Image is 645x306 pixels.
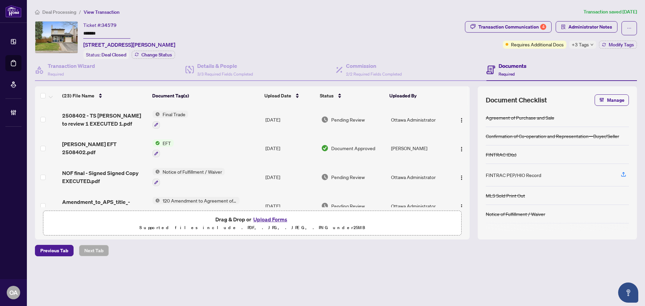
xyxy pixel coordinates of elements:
[153,197,160,204] img: Status Icon
[35,21,78,53] img: IMG-X12135836_1.jpg
[48,72,64,77] span: Required
[197,72,253,77] span: 3/3 Required Fields Completed
[153,139,160,147] img: Status Icon
[346,72,402,77] span: 2/2 Required Fields Completed
[486,95,547,105] span: Document Checklist
[561,25,566,29] span: solution
[584,8,637,16] article: Transaction saved [DATE]
[153,197,240,215] button: Status Icon120 Amendment to Agreement of Purchase and Sale
[511,41,564,48] span: Requires Additional Docs
[609,42,634,47] span: Modify Tags
[499,62,526,70] h4: Documents
[486,210,545,218] div: Notice of Fulfillment / Waiver
[42,9,76,15] span: Deal Processing
[599,41,637,49] button: Modify Tags
[197,62,253,70] h4: Details & People
[499,72,515,77] span: Required
[556,21,617,33] button: Administrator Notes
[465,21,552,33] button: Transaction Communication4
[153,111,188,129] button: Status IconFinal Trade
[47,224,457,232] p: Supported files include .PDF, .JPG, .JPEG, .PNG under 25 MB
[590,43,594,46] span: down
[321,202,329,210] img: Document Status
[251,215,289,224] button: Upload Forms
[149,86,262,105] th: Document Tag(s)
[160,168,225,175] span: Notice of Fulfillment / Waiver
[263,191,318,220] td: [DATE]
[456,143,467,154] button: Logo
[62,198,147,214] span: Amendment_to_APS_title_-_Signed__1_.pdf
[321,173,329,181] img: Document Status
[317,86,387,105] th: Status
[5,5,21,17] img: logo
[132,51,175,59] button: Change Status
[141,52,172,57] span: Change Status
[321,144,329,152] img: Document Status
[627,26,632,31] span: ellipsis
[478,21,546,32] div: Transaction Communication
[153,139,174,158] button: Status IconEFT
[153,168,160,175] img: Status Icon
[331,202,365,210] span: Pending Review
[607,95,625,105] span: Manage
[459,118,464,123] img: Logo
[101,52,126,58] span: Deal Closed
[486,171,541,179] div: FINTRAC PEP/HIO Record
[79,8,81,16] li: /
[486,192,525,199] div: MLS Sold Print Out
[320,92,334,99] span: Status
[263,163,318,191] td: [DATE]
[331,116,365,123] span: Pending Review
[35,245,74,256] button: Previous Tab
[62,112,147,128] span: 2508402 - TS [PERSON_NAME] to review 1 EXECUTED 1.pdf
[388,134,450,163] td: [PERSON_NAME]
[62,169,147,185] span: NOF final - Signed Signed Copy EXECUTED.pdf
[459,204,464,209] img: Logo
[331,144,375,152] span: Document Approved
[153,111,160,118] img: Status Icon
[572,41,589,48] span: +3 Tags
[9,288,18,297] span: OA
[568,21,612,32] span: Administrator Notes
[387,86,448,105] th: Uploaded By
[456,172,467,182] button: Logo
[160,111,188,118] span: Final Trade
[388,163,450,191] td: Ottawa Administrator
[160,197,240,204] span: 120 Amendment to Agreement of Purchase and Sale
[84,9,120,15] span: View Transaction
[321,116,329,123] img: Document Status
[101,22,117,28] span: 34579
[83,41,175,49] span: [STREET_ADDRESS][PERSON_NAME]
[331,173,365,181] span: Pending Review
[43,211,461,236] span: Drag & Drop orUpload FormsSupported files include .PDF, .JPG, .JPEG, .PNG under25MB
[35,10,40,14] span: home
[263,105,318,134] td: [DATE]
[264,92,291,99] span: Upload Date
[540,24,546,30] div: 4
[62,140,147,156] span: [PERSON_NAME] EFT 2508402.pdf
[83,21,117,29] div: Ticket #:
[160,139,174,147] span: EFT
[459,146,464,152] img: Logo
[486,151,516,158] div: FINTRAC ID(s)
[388,191,450,220] td: Ottawa Administrator
[263,134,318,163] td: [DATE]
[456,201,467,211] button: Logo
[40,245,68,256] span: Previous Tab
[486,114,554,121] div: Agreement of Purchase and Sale
[618,282,638,303] button: Open asap
[79,245,109,256] button: Next Tab
[388,105,450,134] td: Ottawa Administrator
[262,86,317,105] th: Upload Date
[153,168,225,186] button: Status IconNotice of Fulfillment / Waiver
[215,215,289,224] span: Drag & Drop or
[456,114,467,125] button: Logo
[62,92,94,99] span: (23) File Name
[83,50,129,59] div: Status:
[346,62,402,70] h4: Commission
[59,86,149,105] th: (23) File Name
[595,94,629,106] button: Manage
[459,175,464,180] img: Logo
[48,62,95,70] h4: Transaction Wizard
[486,132,619,140] div: Confirmation of Co-operation and Representation—Buyer/Seller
